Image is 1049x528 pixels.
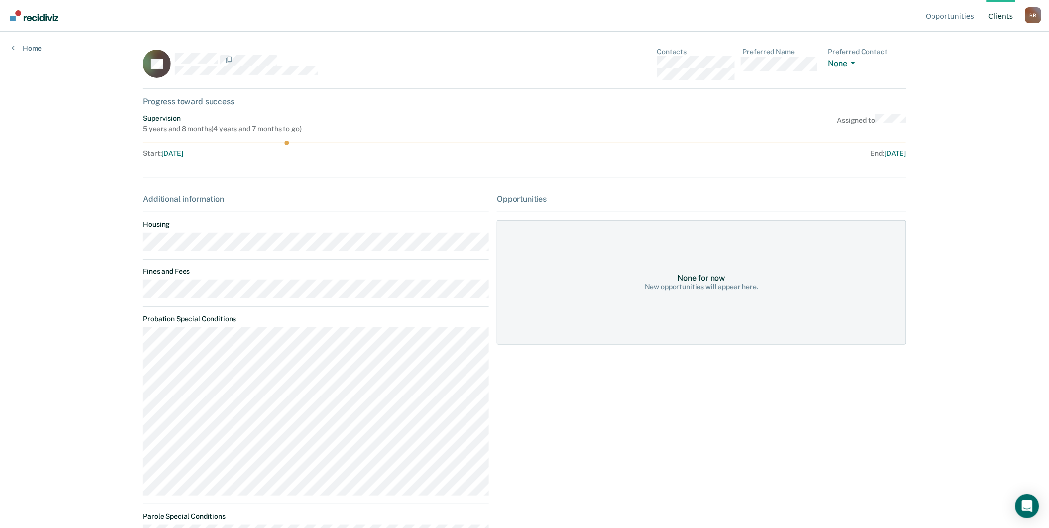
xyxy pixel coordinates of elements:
div: End : [529,149,906,158]
div: B R [1025,7,1041,23]
a: Home [12,44,42,53]
button: None [828,59,859,70]
dt: Parole Special Conditions [143,512,489,521]
div: Supervision [143,114,301,123]
div: Assigned to [837,114,906,133]
div: Open Intercom Messenger [1015,494,1039,518]
span: [DATE] [162,149,183,157]
div: New opportunities will appear here. [645,283,758,291]
div: Opportunities [497,194,906,204]
dt: Fines and Fees [143,267,489,276]
dt: Preferred Name [743,48,820,56]
img: Recidiviz [10,10,58,21]
div: 5 years and 8 months ( 4 years and 7 months to go ) [143,125,301,133]
div: None for now [678,273,726,283]
div: Start : [143,149,525,158]
dt: Preferred Contact [828,48,906,56]
div: Additional information [143,194,489,204]
button: Profile dropdown button [1025,7,1041,23]
dt: Housing [143,220,489,229]
dt: Contacts [657,48,735,56]
div: Progress toward success [143,97,906,106]
span: [DATE] [884,149,906,157]
dt: Probation Special Conditions [143,315,489,323]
